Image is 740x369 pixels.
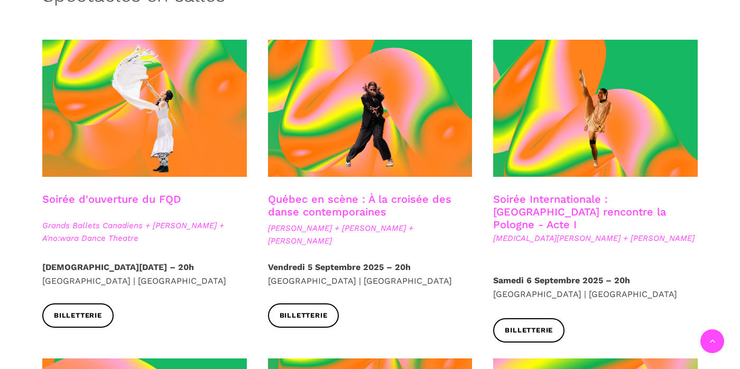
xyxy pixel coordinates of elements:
[493,232,698,245] span: [MEDICAL_DATA][PERSON_NAME] + [PERSON_NAME]
[493,318,565,342] a: Billetterie
[493,193,666,231] a: Soirée Internationale : [GEOGRAPHIC_DATA] rencontre la Pologne - Acte I
[42,219,247,245] span: Grands Ballets Canadiens + [PERSON_NAME] + A'no:wara Dance Theatre
[42,303,114,327] a: Billetterie
[268,193,451,218] a: Québec en scène : À la croisée des danse contemporaines
[268,303,339,327] a: Billetterie
[493,274,698,301] p: [GEOGRAPHIC_DATA] | [GEOGRAPHIC_DATA]
[268,260,473,287] p: [GEOGRAPHIC_DATA] | [GEOGRAPHIC_DATA]
[42,193,181,205] a: Soirée d'ouverture du FQD
[54,310,102,321] span: Billetterie
[493,275,630,285] strong: Samedi 6 Septembre 2025 – 20h
[268,222,473,247] span: [PERSON_NAME] + [PERSON_NAME] + [PERSON_NAME]
[268,262,411,272] strong: Vendredi 5 Septembre 2025 – 20h
[42,260,247,287] p: [GEOGRAPHIC_DATA] | [GEOGRAPHIC_DATA]
[505,325,553,336] span: Billetterie
[42,262,194,272] strong: [DEMOGRAPHIC_DATA][DATE] – 20h
[280,310,328,321] span: Billetterie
